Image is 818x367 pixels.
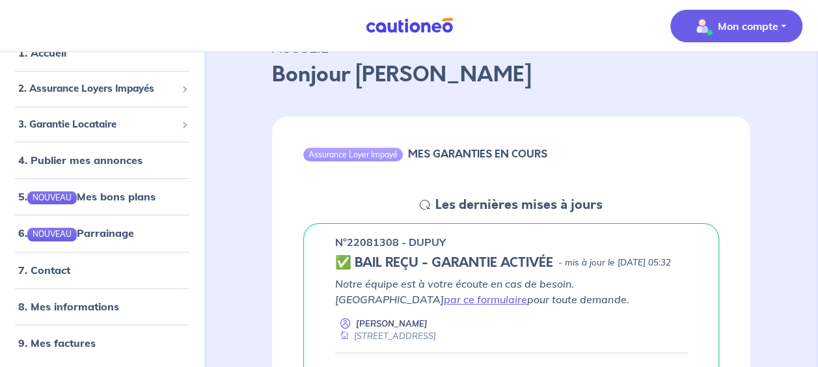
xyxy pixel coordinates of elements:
[5,40,199,66] div: 1. Accueil
[18,336,96,349] a: 9. Mes factures
[18,117,176,132] span: 3. Garantie Locataire
[335,255,687,271] div: state: CONTRACT-VALIDATED, Context: ,MAYBE-CERTIFICATE,,LESSOR-DOCUMENTS,IS-ODEALIM
[272,59,750,90] p: Bonjour [PERSON_NAME]
[18,47,66,60] a: 1. Accueil
[5,330,199,356] div: 9. Mes factures
[335,276,687,307] p: Notre équipe est à votre écoute en cas de besoin. [GEOGRAPHIC_DATA] pour toute demande.
[435,197,603,213] h5: Les dernières mises à jours
[335,255,553,271] h5: ✅ BAIL REÇU - GARANTIE ACTIVÉE
[5,77,199,102] div: 2. Assurance Loyers Impayés
[670,10,802,42] button: illu_account_valid_menu.svgMon compte
[18,264,70,277] a: 7. Contact
[718,18,778,34] p: Mon compte
[18,82,176,97] span: 2. Assurance Loyers Impayés
[5,148,199,174] div: 4. Publier mes annonces
[5,293,199,319] div: 8. Mes informations
[303,148,403,161] div: Assurance Loyer Impayé
[558,256,670,269] p: - mis à jour le [DATE] 05:32
[444,293,527,306] a: par ce formulaire
[361,18,458,34] img: Cautioneo
[18,300,119,313] a: 8. Mes informations
[18,154,143,167] a: 4. Publier mes annonces
[18,191,156,204] a: 5.NOUVEAUMes bons plans
[5,112,199,137] div: 3. Garantie Locataire
[5,221,199,247] div: 6.NOUVEAUParrainage
[356,318,428,330] p: [PERSON_NAME]
[5,184,199,210] div: 5.NOUVEAUMes bons plans
[335,330,436,342] div: [STREET_ADDRESS]
[335,234,446,250] p: n°22081308 - DUPUY
[18,227,134,240] a: 6.NOUVEAUParrainage
[692,16,713,36] img: illu_account_valid_menu.svg
[5,257,199,283] div: 7. Contact
[408,148,547,160] h6: MES GARANTIES EN COURS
